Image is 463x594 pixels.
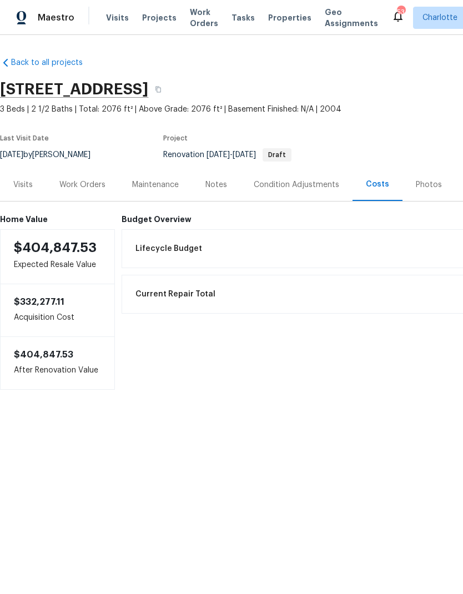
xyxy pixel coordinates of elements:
[135,289,215,300] span: Current Repair Total
[148,79,168,99] button: Copy Address
[397,7,405,18] div: 53
[135,243,202,254] span: Lifecycle Budget
[233,151,256,159] span: [DATE]
[14,241,97,254] span: $404,847.53
[142,12,177,23] span: Projects
[14,350,73,359] span: $404,847.53
[264,152,290,158] span: Draft
[416,179,442,190] div: Photos
[38,12,74,23] span: Maestro
[207,151,230,159] span: [DATE]
[13,179,33,190] div: Visits
[366,179,389,190] div: Costs
[254,179,339,190] div: Condition Adjustments
[422,12,457,23] span: Charlotte
[163,151,291,159] span: Renovation
[163,135,188,142] span: Project
[325,7,378,29] span: Geo Assignments
[231,14,255,22] span: Tasks
[14,298,64,306] span: $332,277.11
[190,7,218,29] span: Work Orders
[132,179,179,190] div: Maintenance
[268,12,311,23] span: Properties
[59,179,105,190] div: Work Orders
[106,12,129,23] span: Visits
[207,151,256,159] span: -
[205,179,227,190] div: Notes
